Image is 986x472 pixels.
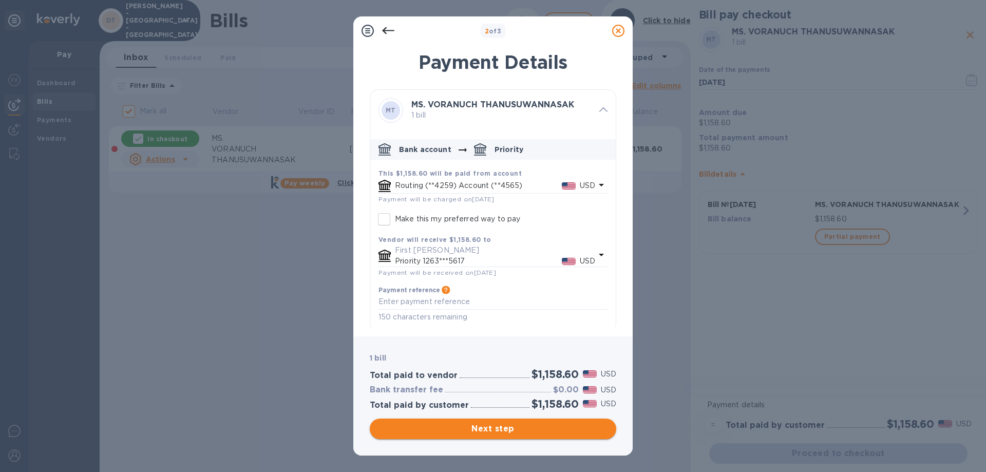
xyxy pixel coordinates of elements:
b: MS. VORANUCH THANUSUWANNASAK [411,100,574,109]
img: USD [562,258,576,265]
p: 150 characters remaining [378,311,608,323]
h3: Bank transfer fee [370,385,443,395]
p: Routing (**4259) Account (**4565) [395,180,562,191]
p: Priority [495,144,523,155]
button: Next step [370,419,616,439]
h3: Payment reference [378,287,440,294]
b: of 3 [485,27,502,35]
h2: $1,158.60 [532,398,579,410]
span: Payment will be received on [DATE] [378,269,496,276]
b: Vendor will receive $1,158.60 to [378,236,491,243]
b: MT [386,106,396,114]
h3: Total paid by customer [370,401,469,410]
p: Priority 1263***5617 [395,256,562,267]
p: Make this my preferred way to pay [395,214,520,224]
span: Next step [378,423,608,435]
div: default-method [370,135,616,331]
b: This $1,158.60 will be paid from account [378,169,522,177]
p: USD [580,180,595,191]
h3: Total paid to vendor [370,371,458,381]
span: 2 [485,27,489,35]
h3: $0.00 [553,385,579,395]
b: 1 bill [370,354,386,362]
p: Bank account [399,144,451,155]
img: USD [583,370,597,377]
img: USD [562,182,576,190]
span: Payment will be charged on [DATE] [378,195,495,203]
p: USD [601,369,616,380]
p: USD [580,256,595,267]
h1: Payment Details [370,51,616,73]
p: 1 bill [411,110,591,121]
h2: $1,158.60 [532,368,579,381]
p: USD [601,399,616,409]
p: USD [601,385,616,395]
div: MTMS. VORANUCH THANUSUWANNASAK 1 bill [370,90,616,131]
p: First [PERSON_NAME] [395,245,595,256]
img: USD [583,400,597,407]
img: USD [583,386,597,393]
